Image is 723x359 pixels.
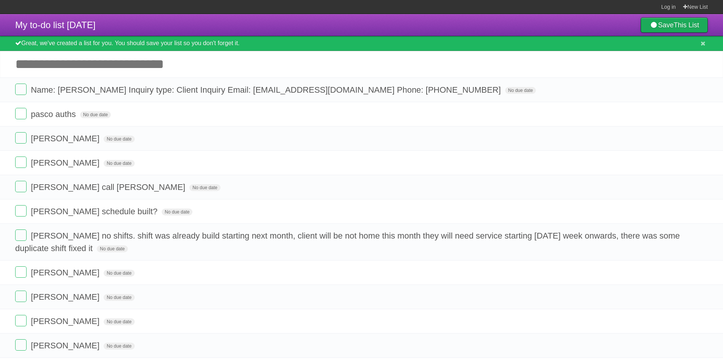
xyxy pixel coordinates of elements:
span: [PERSON_NAME] [31,158,101,168]
span: pasco auths [31,109,78,119]
label: Done [15,205,27,217]
span: [PERSON_NAME] [31,316,101,326]
span: No due date [104,136,134,142]
b: This List [674,21,699,29]
span: No due date [162,209,192,215]
label: Done [15,108,27,119]
span: No due date [104,160,134,167]
span: No due date [505,87,536,94]
span: [PERSON_NAME] no shifts. shift was already build starting next month, client will be not home thi... [15,231,680,253]
label: Done [15,266,27,278]
span: Name: [PERSON_NAME] Inquiry type: Client Inquiry Email: [EMAIL_ADDRESS][DOMAIN_NAME] Phone: [PHON... [31,85,503,95]
label: Done [15,84,27,95]
span: [PERSON_NAME] schedule built? [31,207,159,216]
span: [PERSON_NAME] [31,134,101,143]
span: No due date [104,318,134,325]
label: Done [15,291,27,302]
span: [PERSON_NAME] [31,341,101,350]
span: [PERSON_NAME] [31,292,101,302]
label: Done [15,339,27,351]
span: [PERSON_NAME] [31,268,101,277]
a: SaveThis List [641,17,708,33]
span: No due date [97,245,128,252]
span: No due date [80,111,111,118]
label: Done [15,181,27,192]
span: My to-do list [DATE] [15,20,96,30]
span: No due date [104,294,134,301]
label: Done [15,315,27,326]
label: Done [15,157,27,168]
label: Done [15,229,27,241]
label: Done [15,132,27,144]
span: [PERSON_NAME] call [PERSON_NAME] [31,182,187,192]
span: No due date [189,184,220,191]
span: No due date [104,343,134,350]
span: No due date [104,270,134,277]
